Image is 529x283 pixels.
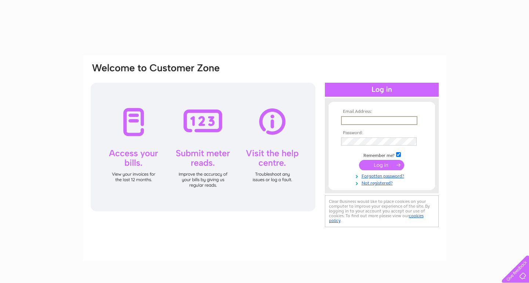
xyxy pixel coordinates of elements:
[341,179,424,186] a: Not registered?
[325,195,439,227] div: Clear Business would like to place cookies on your computer to improve your experience of the sit...
[339,130,424,136] th: Password:
[359,160,404,170] input: Submit
[339,109,424,114] th: Email Address:
[341,172,424,179] a: Forgotten password?
[329,213,424,223] a: cookies policy
[339,151,424,158] td: Remember me?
